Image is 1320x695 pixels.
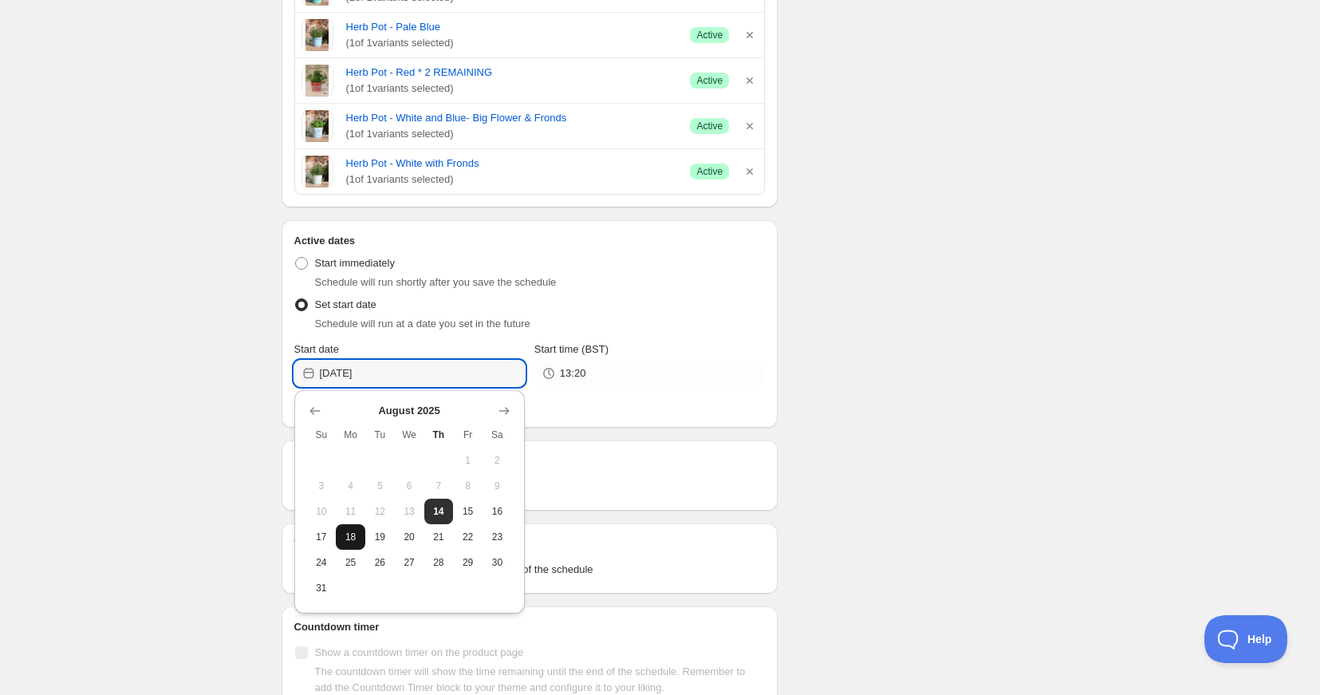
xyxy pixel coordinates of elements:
[453,524,483,550] button: Friday August 22 2025
[313,480,330,492] span: 3
[346,35,678,51] span: ( 1 of 1 variants selected)
[534,343,609,355] span: Start time (BST)
[483,422,512,448] th: Saturday
[431,428,447,441] span: Th
[431,531,447,543] span: 21
[483,524,512,550] button: Saturday August 23 2025
[453,422,483,448] th: Friday
[459,480,476,492] span: 8
[294,619,766,635] h2: Countdown timer
[431,480,447,492] span: 7
[1204,615,1288,663] iframe: Toggle Customer Support
[424,473,454,499] button: Thursday August 7 2025
[459,556,476,569] span: 29
[483,499,512,524] button: Saturday August 16 2025
[313,556,330,569] span: 24
[346,19,678,35] a: Herb Pot - Pale Blue
[424,550,454,575] button: Thursday August 28 2025
[342,556,359,569] span: 25
[315,276,557,288] span: Schedule will run shortly after you save the schedule
[342,428,359,441] span: Mo
[294,536,766,552] h2: Tags
[453,550,483,575] button: Friday August 29 2025
[294,453,766,469] h2: Repeating
[401,480,418,492] span: 6
[424,499,454,524] button: Today Thursday August 14 2025
[395,473,424,499] button: Wednesday August 6 2025
[346,110,678,126] a: Herb Pot - White and Blue- Big Flower & Fronds
[696,74,723,87] span: Active
[307,473,337,499] button: Sunday August 3 2025
[313,505,330,518] span: 10
[313,428,330,441] span: Su
[307,422,337,448] th: Sunday
[336,473,365,499] button: Monday August 4 2025
[346,81,678,97] span: ( 1 of 1 variants selected)
[346,65,678,81] a: Herb Pot - Red * 2 REMAINING
[395,422,424,448] th: Wednesday
[307,524,337,550] button: Sunday August 17 2025
[696,120,723,132] span: Active
[489,480,506,492] span: 9
[395,499,424,524] button: Wednesday August 13 2025
[459,531,476,543] span: 22
[372,531,388,543] span: 19
[372,505,388,518] span: 12
[459,505,476,518] span: 15
[307,550,337,575] button: Sunday August 24 2025
[424,524,454,550] button: Thursday August 21 2025
[336,550,365,575] button: Monday August 25 2025
[336,499,365,524] button: Monday August 11 2025
[336,422,365,448] th: Monday
[489,505,506,518] span: 16
[459,428,476,441] span: Fr
[453,473,483,499] button: Friday August 8 2025
[346,156,678,172] a: Herb Pot - White with Fronds
[336,524,365,550] button: Monday August 18 2025
[372,428,388,441] span: Tu
[304,400,326,422] button: Show previous month, July 2025
[365,499,395,524] button: Tuesday August 12 2025
[453,499,483,524] button: Friday August 15 2025
[395,524,424,550] button: Wednesday August 20 2025
[342,480,359,492] span: 4
[307,499,337,524] button: Sunday August 10 2025
[294,343,339,355] span: Start date
[401,556,418,569] span: 27
[315,318,530,330] span: Schedule will run at a date you set in the future
[372,556,388,569] span: 26
[372,480,388,492] span: 5
[365,524,395,550] button: Tuesday August 19 2025
[346,126,678,142] span: ( 1 of 1 variants selected)
[483,550,512,575] button: Saturday August 30 2025
[401,505,418,518] span: 13
[365,550,395,575] button: Tuesday August 26 2025
[424,422,454,448] th: Thursday
[307,575,337,601] button: Sunday August 31 2025
[489,556,506,569] span: 30
[489,428,506,441] span: Sa
[401,428,418,441] span: We
[395,550,424,575] button: Wednesday August 27 2025
[493,400,515,422] button: Show next month, September 2025
[489,531,506,543] span: 23
[294,233,766,249] h2: Active dates
[431,505,447,518] span: 14
[365,473,395,499] button: Tuesday August 5 2025
[483,473,512,499] button: Saturday August 9 2025
[453,448,483,473] button: Friday August 1 2025
[696,29,723,41] span: Active
[483,448,512,473] button: Saturday August 2 2025
[313,531,330,543] span: 17
[342,505,359,518] span: 11
[401,531,418,543] span: 20
[459,454,476,467] span: 1
[342,531,359,543] span: 18
[315,646,524,658] span: Show a countdown timer on the product page
[313,582,330,594] span: 31
[315,298,376,310] span: Set start date
[431,556,447,569] span: 28
[365,422,395,448] th: Tuesday
[315,257,395,269] span: Start immediately
[489,454,506,467] span: 2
